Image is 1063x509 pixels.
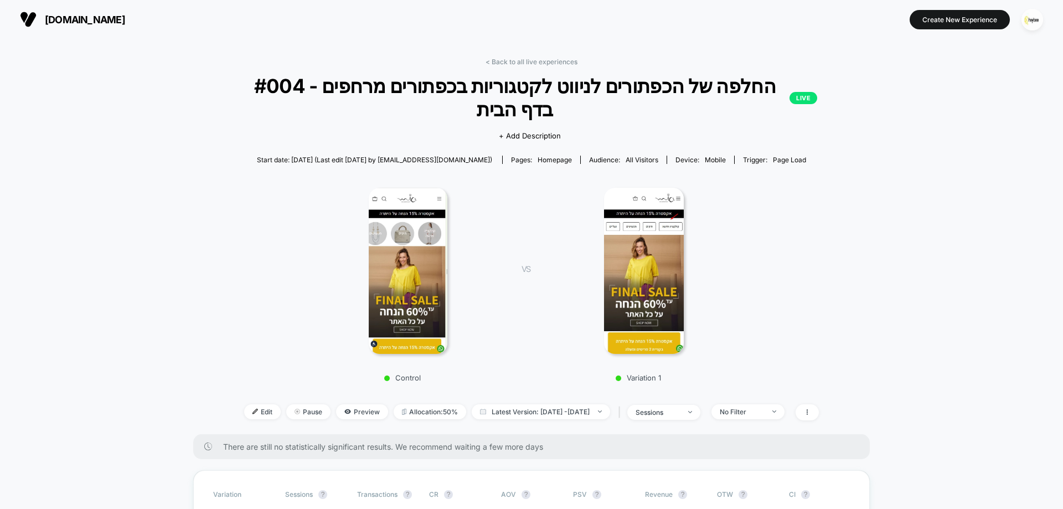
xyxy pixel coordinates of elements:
button: ? [318,490,327,499]
div: Trigger: [743,156,806,164]
div: Audience: [589,156,658,164]
span: AOV [501,490,516,498]
p: Control [306,373,499,382]
span: Device: [667,156,734,164]
span: PSV [573,490,587,498]
img: edit [252,409,258,414]
button: ? [678,490,687,499]
span: #004 - החלפה של הכפתורים לניווט לקטגוריות בכפתורים מרחפים בדף הבית [246,74,817,121]
span: All Visitors [626,156,658,164]
span: OTW [717,490,778,499]
span: Transactions [357,490,398,498]
span: There are still no statistically significant results. We recommend waiting a few more days [223,442,848,451]
div: Pages: [511,156,572,164]
span: CR [429,490,438,498]
img: end [598,410,602,413]
img: end [772,410,776,413]
span: Start date: [DATE] (Last edit [DATE] by [EMAIL_ADDRESS][DOMAIN_NAME]) [257,156,492,164]
span: Page Load [773,156,806,164]
img: calendar [480,409,486,414]
button: ? [592,490,601,499]
p: LIVE [789,92,817,104]
p: Variation 1 [541,373,735,382]
img: rebalance [402,409,406,415]
div: sessions [636,408,680,417]
span: mobile [705,156,726,164]
button: ? [522,490,530,499]
button: ? [403,490,412,499]
span: Preview [336,404,388,419]
span: CI [789,490,850,499]
img: ppic [1021,9,1043,30]
span: [DOMAIN_NAME] [45,14,125,25]
img: end [688,411,692,413]
span: Revenue [645,490,673,498]
a: < Back to all live experiences [486,58,577,66]
button: Create New Experience [910,10,1010,29]
img: Variation 1 main [604,188,684,354]
span: VS [522,264,530,274]
span: Edit [244,404,281,419]
img: Visually logo [20,11,37,28]
span: Variation [213,490,274,499]
button: ? [739,490,747,499]
span: Allocation: 50% [394,404,466,419]
button: [DOMAIN_NAME] [17,11,128,28]
span: | [616,404,627,420]
span: + Add Description [499,131,561,142]
span: Pause [286,404,331,419]
button: ppic [1018,8,1046,31]
span: Sessions [285,490,313,498]
span: homepage [538,156,572,164]
button: ? [444,490,453,499]
img: Control main [369,188,447,354]
span: Latest Version: [DATE] - [DATE] [472,404,610,419]
button: ? [801,490,810,499]
img: end [295,409,300,414]
div: No Filter [720,408,764,416]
